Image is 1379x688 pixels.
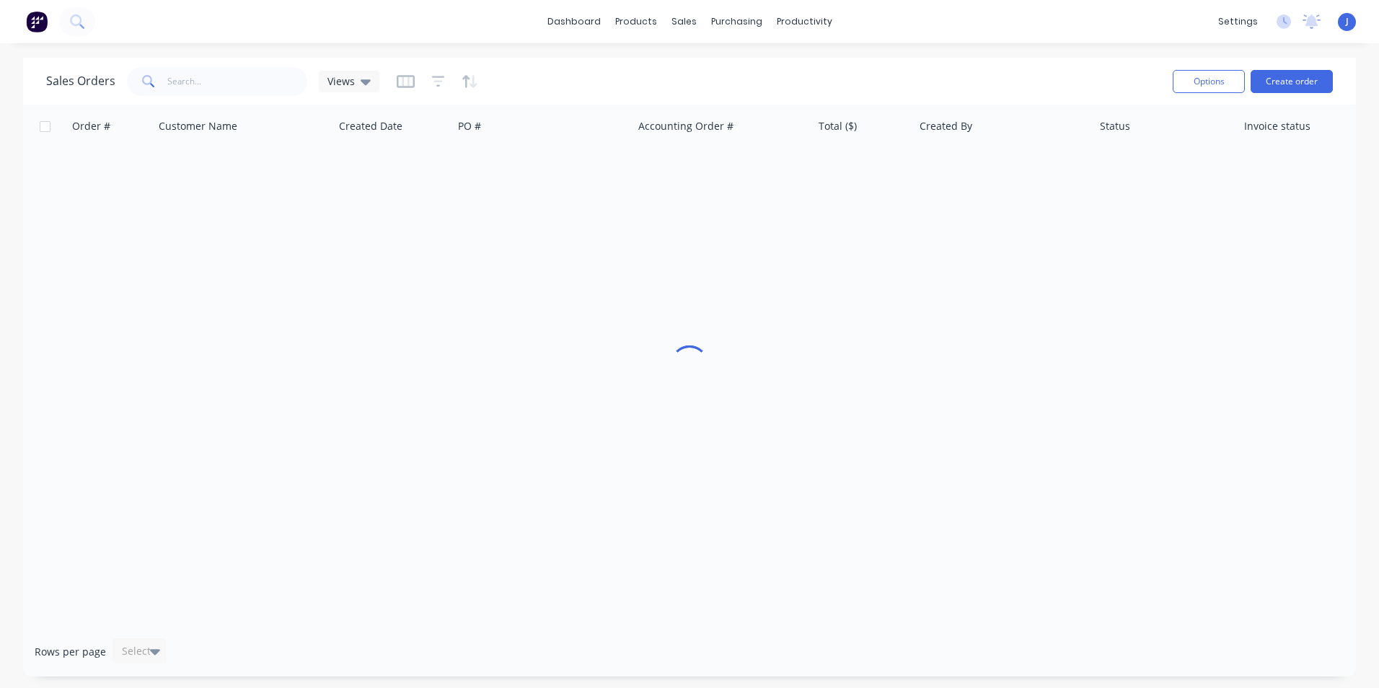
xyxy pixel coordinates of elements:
input: Search... [167,67,308,96]
div: Total ($) [819,119,857,133]
button: Options [1173,70,1245,93]
div: Created By [920,119,972,133]
div: settings [1211,11,1265,32]
div: products [608,11,664,32]
div: purchasing [704,11,770,32]
div: PO # [458,119,481,133]
div: Accounting Order # [638,119,733,133]
button: Create order [1251,70,1333,93]
div: Invoice status [1244,119,1310,133]
div: sales [664,11,704,32]
span: Views [327,74,355,89]
span: J [1346,15,1349,28]
span: Rows per page [35,645,106,659]
div: Customer Name [159,119,237,133]
h1: Sales Orders [46,74,115,88]
img: Factory [26,11,48,32]
div: Select... [122,644,159,658]
a: dashboard [540,11,608,32]
div: Order # [72,119,110,133]
div: productivity [770,11,840,32]
div: Created Date [339,119,402,133]
div: Status [1100,119,1130,133]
